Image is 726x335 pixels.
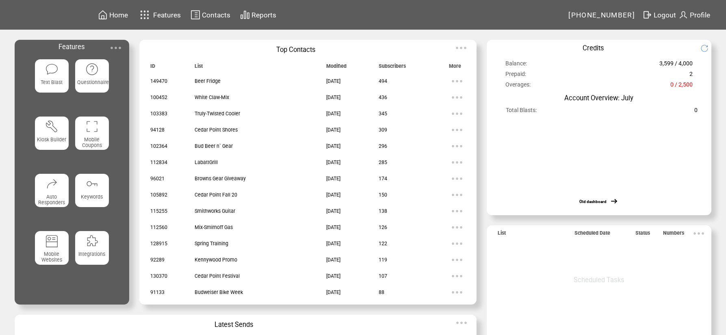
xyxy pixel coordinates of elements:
[150,192,167,198] span: 105892
[195,176,246,182] span: Browns Gear Giveaway
[75,59,109,110] a: Questionnaire
[195,127,238,133] span: Cedar Point Shores
[150,143,167,149] span: 102364
[326,127,340,133] span: [DATE]
[449,219,465,236] img: ellypsis.svg
[202,11,230,19] span: Contacts
[150,208,167,214] span: 115255
[654,11,676,19] span: Logout
[574,230,610,240] span: Scheduled Date
[45,177,59,191] img: auto-responders.svg
[37,137,66,143] span: Kiosk Builder
[505,60,527,71] span: Balance:
[150,225,167,230] span: 112560
[505,71,526,81] span: Prepaid:
[379,176,387,182] span: 174
[326,241,340,246] span: [DATE]
[506,107,537,117] span: Total Blasts:
[326,273,340,279] span: [DATE]
[153,11,181,19] span: Features
[326,208,340,214] span: [DATE]
[85,177,99,191] img: keywords.svg
[691,225,707,242] img: ellypsis.svg
[191,10,200,20] img: contacts.svg
[150,111,167,117] span: 103383
[379,290,384,295] span: 88
[700,44,716,52] img: refresh.png
[641,9,677,21] a: Logout
[195,208,235,214] span: Smithworks Guitar
[150,257,165,263] span: 92289
[449,203,465,219] img: ellypsis.svg
[379,78,387,84] span: 494
[379,63,406,73] span: Subscribers
[449,138,465,154] img: ellypsis.svg
[326,111,340,117] span: [DATE]
[75,231,109,282] a: Integrations
[150,176,165,182] span: 96021
[85,234,99,248] img: integrations.svg
[449,284,465,300] img: ellypsis.svg
[449,187,465,203] img: ellypsis.svg
[583,44,604,52] span: Credits
[239,9,277,21] a: Reports
[379,95,387,100] span: 436
[138,8,152,22] img: features.svg
[195,257,237,263] span: Kennywood Promo
[85,63,99,76] img: questionnaire.svg
[109,11,128,19] span: Home
[326,95,340,100] span: [DATE]
[326,160,340,165] span: [DATE]
[85,120,99,134] img: coupons.svg
[453,40,469,56] img: ellypsis.svg
[689,71,693,81] span: 2
[35,59,69,110] a: Text Blast
[379,160,387,165] span: 285
[35,174,69,225] a: Auto Responders
[150,95,167,100] span: 100452
[505,81,531,92] span: Overages:
[579,199,607,204] a: Old dashboard
[150,78,167,84] span: 149470
[449,268,465,284] img: ellypsis.svg
[326,257,340,263] span: [DATE]
[75,117,109,167] a: Mobile Coupons
[38,194,65,205] span: Auto Responders
[379,257,387,263] span: 119
[195,78,221,84] span: Beer Fridge
[379,192,387,198] span: 150
[379,225,387,230] span: 126
[195,192,237,198] span: Cedar Point Fall 20
[449,236,465,252] img: ellypsis.svg
[379,241,387,246] span: 122
[195,63,203,73] span: List
[449,63,461,73] span: More
[574,276,624,284] span: Scheduled Tasks
[195,241,228,246] span: Spring Training
[453,315,470,331] img: ellypsis.svg
[195,95,229,100] span: White Claw-Mix
[498,230,506,240] span: List
[195,160,218,165] span: LabattGrill
[195,273,240,279] span: Cedar Point Festival
[150,160,167,165] span: 112834
[379,127,387,133] span: 309
[150,127,165,133] span: 94128
[195,111,240,117] span: Truly-Twisted Cooler
[690,11,710,19] span: Profile
[97,9,129,21] a: Home
[59,43,85,51] span: Features
[150,241,167,246] span: 128915
[41,80,63,85] span: Text Blast
[150,273,167,279] span: 130370
[240,10,250,20] img: chart.svg
[449,122,465,138] img: ellypsis.svg
[195,225,233,230] span: Mix-Smirnoff Gas
[670,81,693,92] span: 0 / 2,500
[379,111,387,117] span: 345
[82,137,102,148] span: Mobile Coupons
[449,171,465,187] img: ellypsis.svg
[41,251,62,263] span: Mobile Websites
[108,40,124,56] img: ellypsis.svg
[678,10,688,20] img: profile.svg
